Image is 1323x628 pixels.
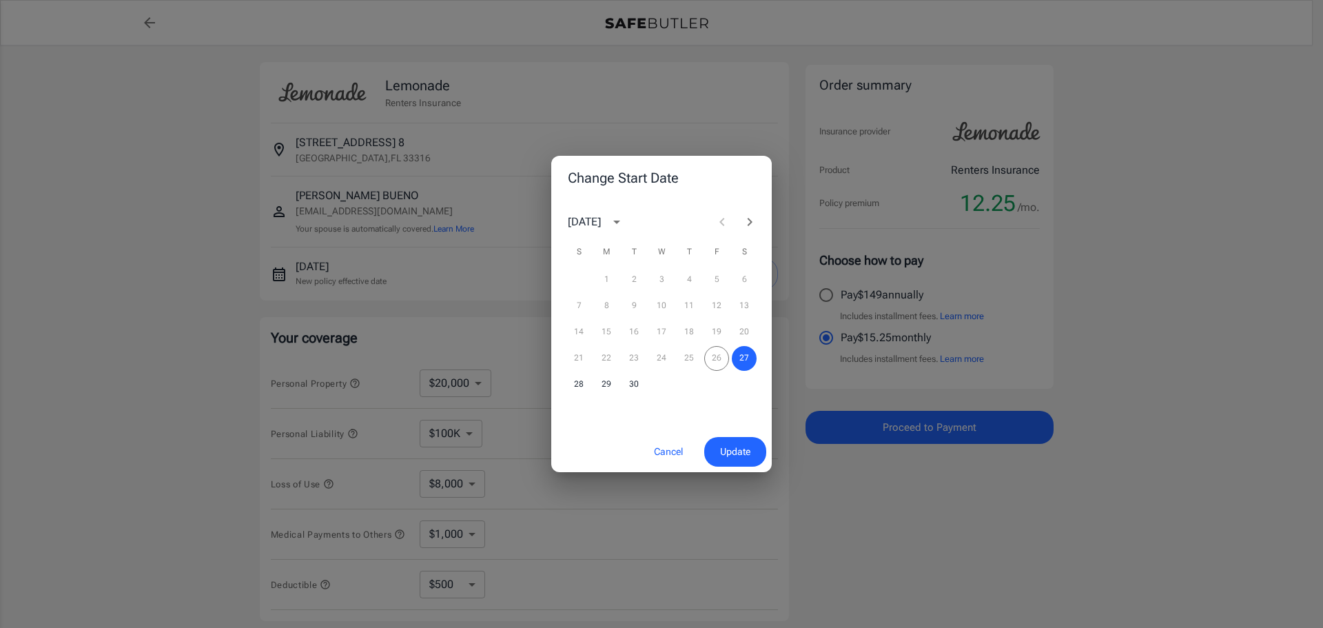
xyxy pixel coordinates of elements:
h2: Change Start Date [551,156,772,200]
span: Tuesday [622,239,646,266]
span: Saturday [732,239,757,266]
span: Thursday [677,239,701,266]
button: calendar view is open, switch to year view [605,210,628,234]
span: Sunday [566,239,591,266]
span: Friday [704,239,729,266]
button: Update [704,437,766,467]
span: Update [720,443,750,460]
button: 29 [594,372,619,397]
button: 30 [622,372,646,397]
button: Next month [736,208,763,236]
button: 27 [732,346,757,371]
button: 28 [566,372,591,397]
span: Monday [594,239,619,266]
span: Wednesday [649,239,674,266]
button: Cancel [638,437,699,467]
div: [DATE] [568,214,601,230]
